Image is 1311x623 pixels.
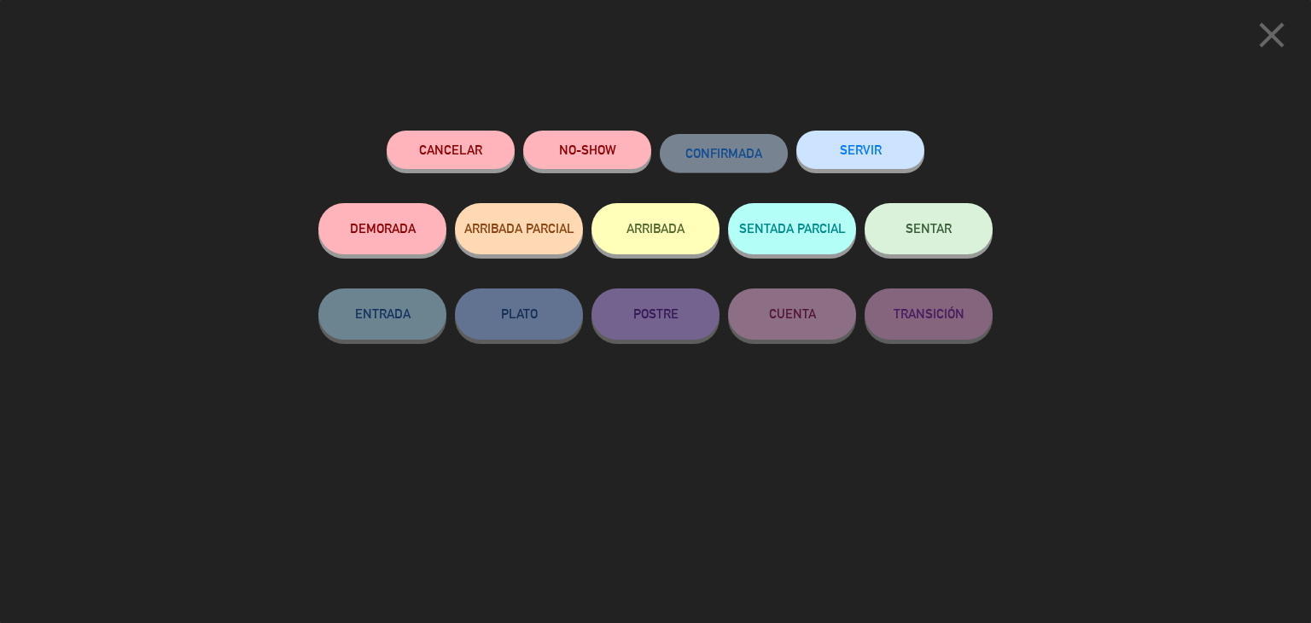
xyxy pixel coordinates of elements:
button: DEMORADA [318,203,446,254]
button: SENTAR [865,203,993,254]
button: SERVIR [796,131,924,169]
button: NO-SHOW [523,131,651,169]
span: SENTAR [906,221,952,236]
button: CONFIRMADA [660,134,788,172]
button: SENTADA PARCIAL [728,203,856,254]
button: close [1245,13,1298,63]
span: CONFIRMADA [685,146,762,160]
span: ARRIBADA PARCIAL [464,221,574,236]
i: close [1250,14,1293,56]
button: POSTRE [591,288,720,340]
button: Cancelar [387,131,515,169]
button: PLATO [455,288,583,340]
button: ENTRADA [318,288,446,340]
button: ARRIBADA [591,203,720,254]
button: ARRIBADA PARCIAL [455,203,583,254]
button: CUENTA [728,288,856,340]
button: TRANSICIÓN [865,288,993,340]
